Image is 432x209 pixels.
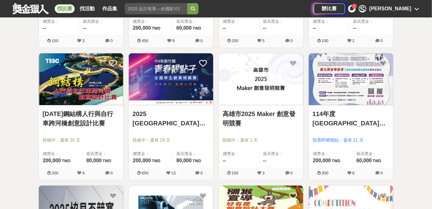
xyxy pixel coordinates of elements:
[223,25,226,31] span: --
[290,38,293,43] span: 0
[223,109,299,128] a: 高雄市2025 Maker 創意發明競賽
[133,158,151,163] span: 200,000
[193,26,201,31] span: TWD
[77,4,97,13] a: 找活動
[373,159,381,163] span: TWD
[133,109,209,128] a: 2025 [GEOGRAPHIC_DATA]青春靚點子 全國學生創業挑戰賽
[176,158,192,163] span: 80,000
[43,137,119,143] span: 投稿中：還有 20 天
[332,159,340,163] span: TWD
[133,25,151,31] span: 200,000
[103,159,111,163] span: TWD
[223,151,255,157] span: 總獎金：
[232,171,239,175] span: 150
[172,38,174,43] span: 9
[133,18,168,25] span: 總獎金：
[369,5,411,12] div: [PERSON_NAME]
[171,171,176,175] span: 13
[359,5,366,12] div: S
[380,38,383,43] span: 0
[352,171,354,175] span: 6
[83,25,87,31] span: --
[262,171,264,175] span: 3
[219,53,303,105] img: Cover Image
[313,137,389,143] span: 投票即將開始：還有 21 天
[43,18,75,25] span: 總獎金：
[86,158,102,163] span: 80,000
[309,53,393,105] img: Cover Image
[142,38,148,43] span: 450
[313,25,316,31] span: --
[82,38,84,43] span: 3
[52,38,58,43] span: 150
[133,151,168,157] span: 總獎金：
[133,137,209,143] span: 投稿中：還有 29 天
[110,171,113,175] span: 0
[322,38,329,43] span: 100
[129,53,213,105] img: Cover Image
[55,4,75,13] a: 找比賽
[110,38,113,43] span: 0
[354,4,355,8] span: 2
[263,18,300,25] span: 最高獎金：
[200,171,203,175] span: 0
[223,158,226,163] span: --
[200,38,203,43] span: 0
[176,25,192,31] span: 60,000
[152,159,160,163] span: TWD
[43,158,61,163] span: 200,000
[322,171,329,175] span: 300
[125,3,187,14] input: 2025 反詐視界—全國影片競賽
[353,18,390,25] span: 最高獎金：
[223,18,255,25] span: 總獎金：
[314,3,345,14] a: 辦比賽
[380,171,383,175] span: 0
[263,151,300,157] span: 最高獎金：
[82,171,84,175] span: 4
[353,25,357,31] span: --
[43,151,78,157] span: 總獎金：
[313,151,349,157] span: 總獎金：
[52,171,58,175] span: 200
[262,38,264,43] span: 5
[352,38,354,43] span: 2
[193,159,201,163] span: TWD
[313,158,331,163] span: 200,000
[62,159,70,163] span: TWD
[176,151,209,157] span: 最高獎金：
[263,158,267,163] span: --
[223,137,299,143] span: 投稿中：還有 1 天
[83,18,120,25] span: 最高獎金：
[152,26,160,31] span: TWD
[313,109,389,128] a: 114年度[GEOGRAPHIC_DATA]社區營造及村落文化發展計畫「[GEOGRAPHIC_DATA]―藝起動起來」地景藝術獎金賽＆人氣投票!
[232,38,239,43] span: 250
[39,53,123,105] img: Cover Image
[43,25,46,31] span: --
[356,151,389,157] span: 最高獎金：
[313,18,345,25] span: 總獎金：
[356,158,372,163] span: 60,000
[142,171,148,175] span: 650
[86,151,119,157] span: 最高獎金：
[100,4,120,13] a: 作品集
[43,109,119,128] a: [DATE]鋼結構人行與自行車跨河橋創意設計比賽
[263,25,267,31] span: --
[290,171,293,175] span: 0
[176,18,209,25] span: 最高獎金：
